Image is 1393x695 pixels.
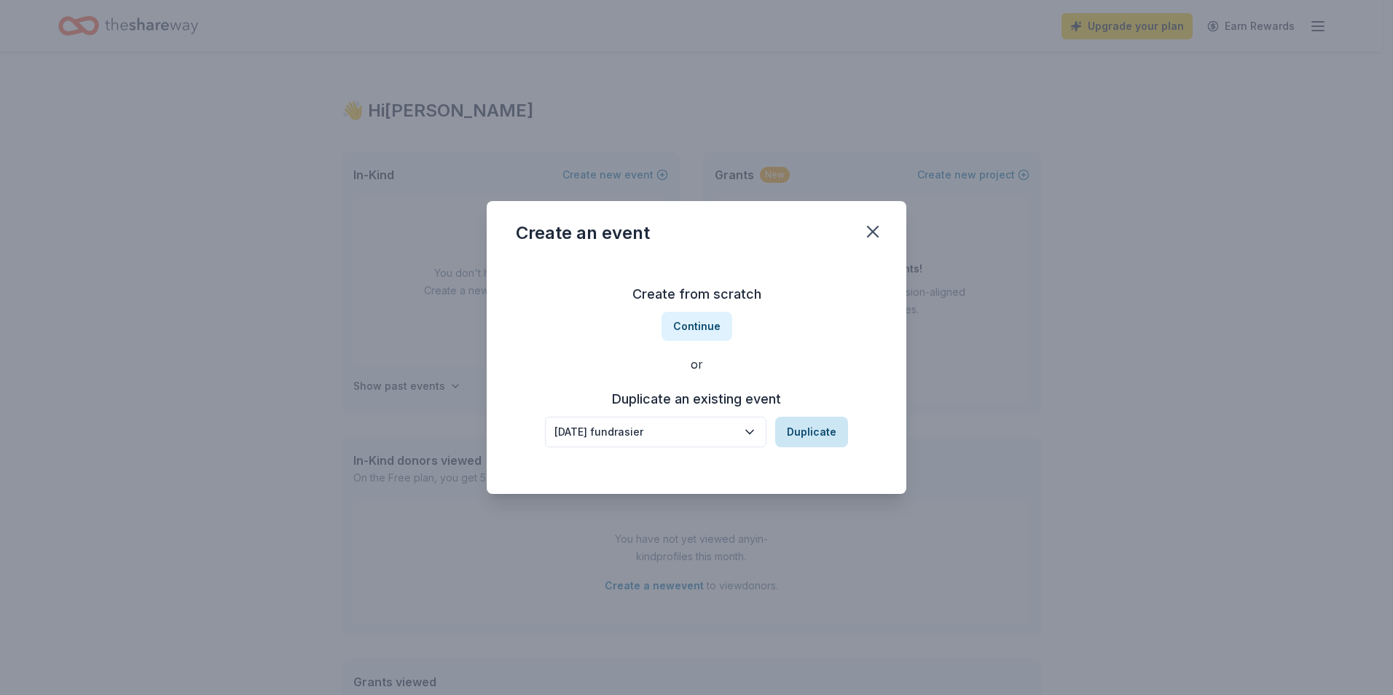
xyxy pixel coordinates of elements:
[545,388,848,411] h3: Duplicate an existing event
[662,312,732,341] button: Continue
[554,423,737,441] div: [DATE] fundrasier
[545,417,766,447] button: [DATE] fundrasier
[516,283,877,306] h3: Create from scratch
[775,417,848,447] button: Duplicate
[516,356,877,373] div: or
[516,221,650,245] div: Create an event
